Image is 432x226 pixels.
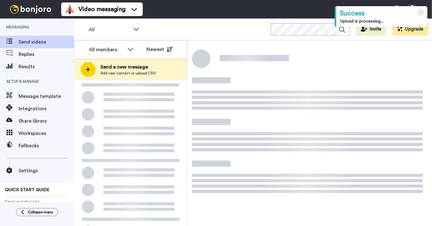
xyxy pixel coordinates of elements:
[16,208,58,216] button: Collapse menu
[89,46,124,53] div: All members
[340,9,424,18] div: Success
[340,18,424,24] div: Upload is processing...
[142,43,177,56] button: Newest
[19,51,74,58] span: Replies
[19,105,74,112] span: Integrations
[65,4,75,14] img: vm-color.svg
[19,117,74,125] span: Share library
[78,5,125,14] span: Video messaging
[19,130,74,137] span: Workspaces
[5,199,69,204] span: Send yourself a test
[392,23,428,36] button: Upgrade
[19,38,74,46] span: Send videos
[19,93,74,100] span: Message template
[89,26,130,33] span: All
[7,5,54,14] img: bj-logo-header-white.svg
[5,188,49,192] span: QUICK START GUIDE
[28,210,53,215] span: Collapse menu
[100,63,156,71] span: Send a new message
[19,142,74,149] span: Fallbacks
[19,63,74,70] span: Results
[100,71,156,76] span: Add new contact or upload CSV
[356,23,386,36] button: Invite
[19,167,74,174] span: Settings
